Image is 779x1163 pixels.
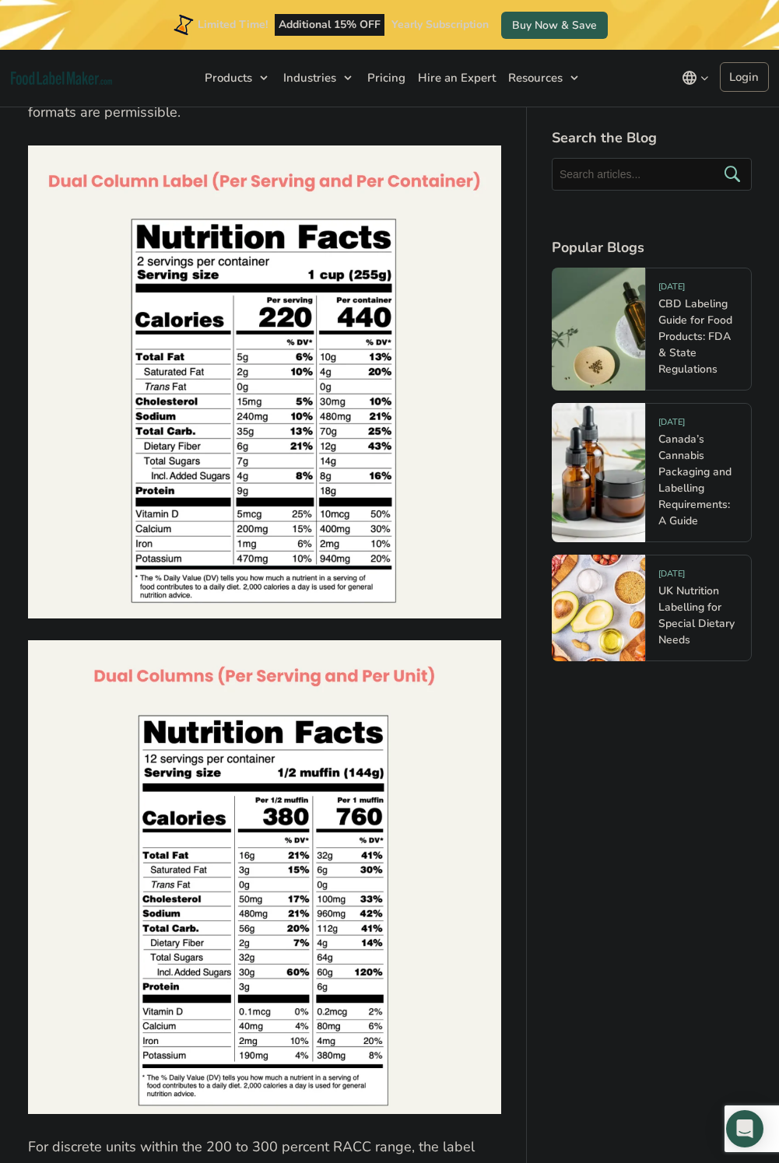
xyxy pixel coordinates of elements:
h4: Search the Blog [552,128,752,149]
a: Hire an Expert [410,50,500,106]
span: Products [200,70,254,86]
a: Pricing [360,50,410,106]
input: Search articles... [552,158,752,191]
a: Canada’s Cannabis Packaging and Labelling Requirements: A Guide [658,432,732,528]
span: Resources [504,70,564,86]
span: [DATE] [658,416,685,434]
span: Industries [279,70,338,86]
span: [DATE] [658,568,685,586]
span: Hire an Expert [413,70,497,86]
span: [DATE] [658,281,685,299]
div: Open Intercom Messenger [726,1110,763,1147]
a: Products [197,50,275,106]
a: Resources [500,50,586,106]
h4: Popular Blogs [552,237,752,258]
a: UK Nutrition Labelling for Special Dietary Needs [658,583,735,647]
span: Limited Time! [198,17,268,32]
span: Pricing [363,70,407,86]
a: Buy Now & Save [501,12,608,39]
a: CBD Labeling Guide for Food Products: FDA & State Regulations [658,296,732,377]
span: Additional 15% OFF [275,14,384,36]
a: Industries [275,50,360,106]
img: Nutrition Facts label with dual columns, comparing nutritional details for different serving sizes. [28,640,501,1113]
a: Login [720,62,769,92]
span: Yearly Subscription [391,17,489,32]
